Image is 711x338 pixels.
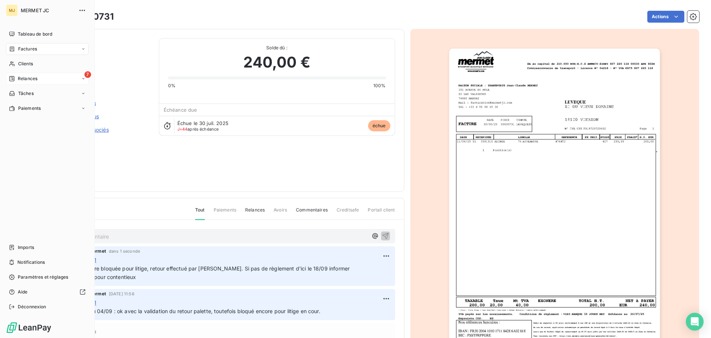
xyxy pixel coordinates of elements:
span: [DATE] 11:56 [109,292,134,296]
span: Imports [18,244,34,251]
span: CLEVEQUE18 [58,47,150,53]
span: Échéance due [164,107,197,113]
span: dans 1 seconde [109,249,140,253]
img: Logo LeanPay [6,322,52,334]
span: Paramètres et réglages [18,274,68,280]
div: Open Intercom Messenger [686,313,704,331]
span: Relances [245,207,265,219]
span: Recouvrement Mermet [56,291,106,297]
span: Échue le 30 juil. 2025 [177,120,228,126]
span: après échéance [177,127,219,131]
span: J+44 [177,127,188,132]
span: Clients [18,60,33,67]
span: Avoirs [274,207,287,219]
span: Paiements [214,207,236,219]
span: Commentaires [296,207,328,219]
span: Paiements [18,105,41,112]
span: MERMET JC [21,7,74,13]
div: MJ [6,4,18,16]
span: 7 [84,71,91,78]
span: Tout [195,207,205,220]
span: 240,00 € [243,51,310,73]
span: Aide [18,289,28,295]
span: 100% [373,82,386,89]
span: 0% [168,82,176,89]
span: Tableau de bord [18,31,52,37]
span: échue [368,120,390,131]
span: Déconnexion [18,303,46,310]
span: AS le 11/09 : facture bloquée pour litige, retour effectué par [PERSON_NAME]. Si pas de règlement... [49,265,351,280]
span: CA retour maoil du 04/09 : ok avec la validation du retour palette, toutefois bloqué encore pour ... [49,308,320,314]
span: Tâches [18,90,34,97]
span: Relances [18,75,37,82]
a: Aide [6,286,89,298]
span: Factures [18,46,37,52]
span: Creditsafe [337,207,359,219]
span: Recouvrement Mermet [56,248,106,255]
span: Solde dû : [168,45,386,51]
button: Actions [647,11,684,23]
span: Notifications [17,259,45,266]
span: Portail client [368,207,395,219]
